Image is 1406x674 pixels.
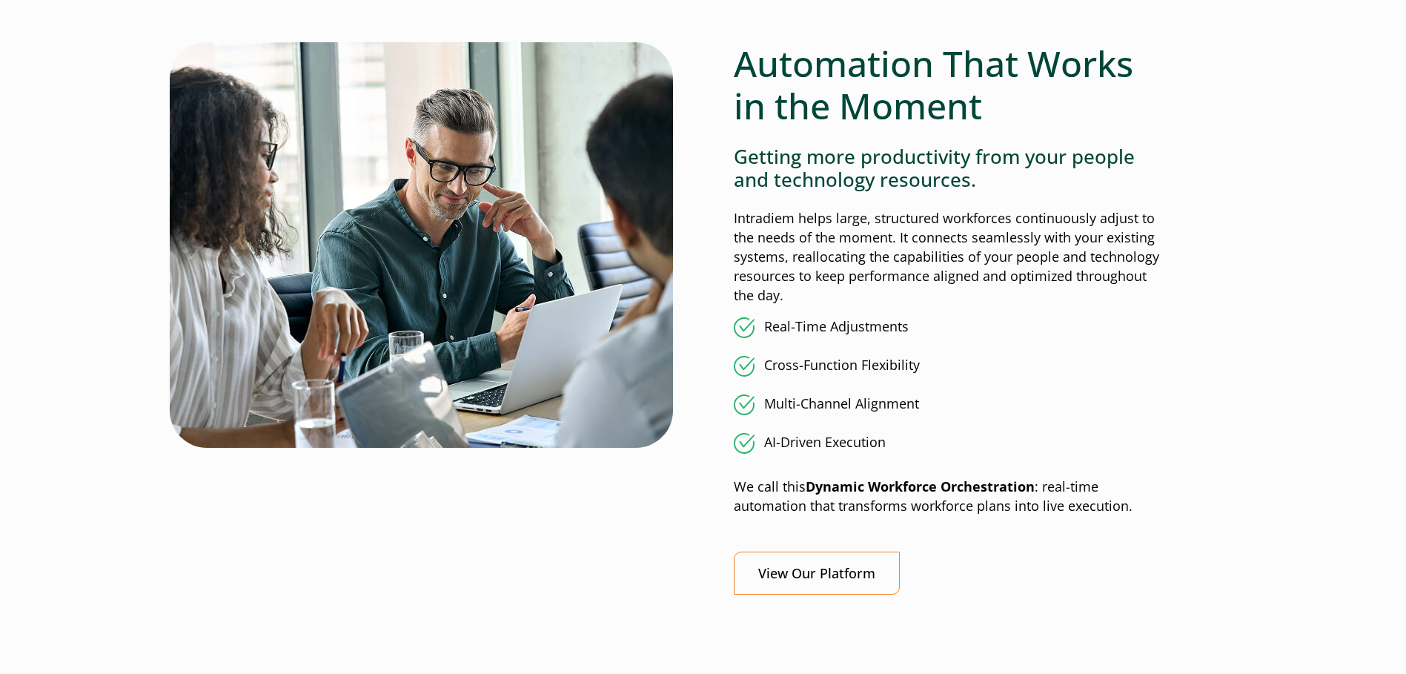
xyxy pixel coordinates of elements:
p: We call this : real-time automation that transforms workforce plans into live execution. [734,478,1159,516]
strong: Dynamic Workforce Orchestration [806,478,1035,495]
a: View Our Platform [734,552,900,595]
p: Intradiem helps large, structured workforces continuously adjust to the needs of the moment. It c... [734,209,1159,305]
li: AI-Driven Execution [734,433,1159,454]
li: Multi-Channel Alignment [734,394,1159,415]
img: Under pressure [170,42,673,448]
h4: Getting more productivity from your people and technology resources. [734,145,1159,191]
li: Cross-Function Flexibility [734,356,1159,377]
h2: Automation That Works in the Moment [734,42,1159,128]
li: Real-Time Adjustments [734,317,1159,338]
